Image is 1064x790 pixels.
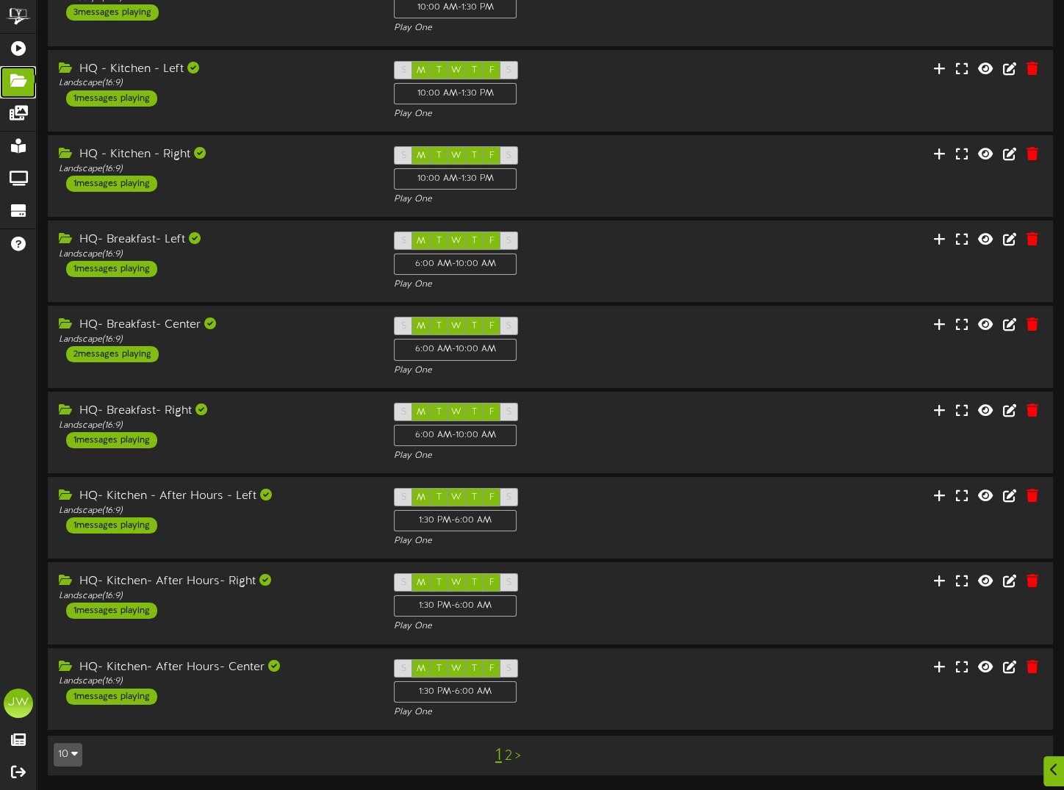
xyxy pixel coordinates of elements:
div: Play One [394,365,707,377]
span: F [489,321,495,331]
span: S [506,664,511,674]
span: F [489,407,495,417]
div: HQ- Kitchen - After Hours - Left [59,488,372,505]
div: Landscape ( 16:9 ) [59,77,372,90]
span: F [489,492,495,503]
div: Play One [394,279,707,291]
div: 2 messages playing [66,346,159,362]
span: F [489,151,495,161]
span: W [451,151,461,161]
span: W [451,65,461,76]
div: HQ- Breakfast- Left [59,231,372,248]
div: Play One [394,108,707,121]
span: F [489,664,495,674]
span: T [472,578,477,588]
span: S [506,407,511,417]
div: 1 messages playing [66,176,157,192]
div: 1 messages playing [66,689,157,705]
div: Play One [394,620,707,633]
span: W [451,236,461,246]
div: 1 messages playing [66,261,157,277]
a: 1 [495,746,502,765]
span: T [436,664,442,674]
div: Play One [394,22,707,35]
span: F [489,236,495,246]
span: S [401,151,406,161]
div: HQ - Kitchen - Left [59,61,372,78]
div: 1 messages playing [66,517,157,534]
span: T [436,407,442,417]
span: W [451,407,461,417]
span: S [401,236,406,246]
span: S [401,492,406,503]
span: M [417,492,425,503]
span: S [506,321,511,331]
span: F [489,65,495,76]
span: T [436,236,442,246]
div: HQ- Breakfast- Right [59,403,372,420]
span: W [451,578,461,588]
div: 10:00 AM - 1:30 PM [394,83,517,104]
div: Landscape ( 16:9 ) [59,675,372,688]
span: T [472,151,477,161]
div: 6:00 AM - 10:00 AM [394,339,517,360]
div: JW [4,689,33,718]
span: T [436,578,442,588]
span: T [472,321,477,331]
span: T [436,492,442,503]
div: Landscape ( 16:9 ) [59,420,372,432]
span: M [417,664,425,674]
span: S [506,65,511,76]
span: S [401,407,406,417]
a: 2 [505,748,512,764]
div: Play One [394,193,707,206]
span: S [401,578,406,588]
div: Play One [394,535,707,547]
div: 6:00 AM - 10:00 AM [394,254,517,275]
div: 10:00 AM - 1:30 PM [394,168,517,190]
div: Landscape ( 16:9 ) [59,163,372,176]
div: 1 messages playing [66,432,157,448]
span: T [472,236,477,246]
div: HQ- Kitchen- After Hours- Center [59,659,372,676]
span: S [401,664,406,674]
div: 6:00 AM - 10:00 AM [394,425,517,446]
div: HQ- Kitchen- After Hours- Right [59,573,372,590]
div: 1:30 PM - 6:00 AM [394,595,517,617]
div: Landscape ( 16:9 ) [59,334,372,346]
div: HQ- Breakfast- Center [59,317,372,334]
span: W [451,492,461,503]
span: S [506,492,511,503]
span: T [472,492,477,503]
span: S [401,65,406,76]
span: T [436,321,442,331]
span: M [417,407,425,417]
div: 1 messages playing [66,603,157,619]
div: Landscape ( 16:9 ) [59,590,372,603]
div: Play One [394,450,707,462]
span: M [417,65,425,76]
a: > [515,748,521,764]
span: S [506,578,511,588]
span: T [472,65,477,76]
button: 10 [54,743,82,766]
span: W [451,321,461,331]
span: F [489,578,495,588]
div: HQ - Kitchen - Right [59,146,372,163]
div: Landscape ( 16:9 ) [59,248,372,261]
div: 1 messages playing [66,90,157,107]
span: M [417,151,425,161]
span: T [436,65,442,76]
div: 1:30 PM - 6:00 AM [394,510,517,531]
span: T [436,151,442,161]
span: S [401,321,406,331]
span: W [451,664,461,674]
div: 3 messages playing [66,4,159,21]
div: 1:30 PM - 6:00 AM [394,681,517,703]
div: Play One [394,706,707,719]
span: M [417,236,425,246]
span: M [417,321,425,331]
span: T [472,664,477,674]
span: T [472,407,477,417]
div: Landscape ( 16:9 ) [59,505,372,517]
